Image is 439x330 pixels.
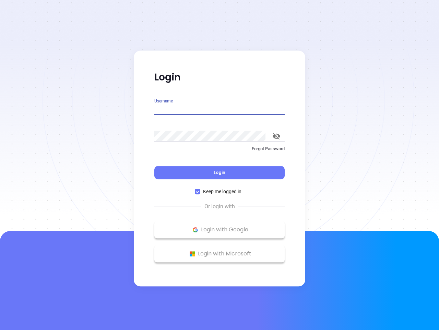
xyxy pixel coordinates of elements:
[154,221,285,238] button: Google Logo Login with Google
[200,188,244,195] span: Keep me logged in
[154,166,285,179] button: Login
[154,99,173,103] label: Username
[188,250,197,258] img: Microsoft Logo
[214,169,225,175] span: Login
[268,128,285,144] button: toggle password visibility
[154,71,285,84] p: Login
[158,224,281,235] p: Login with Google
[154,145,285,158] a: Forgot Password
[191,225,200,234] img: Google Logo
[158,249,281,259] p: Login with Microsoft
[201,202,238,211] span: Or login with
[154,245,285,262] button: Microsoft Logo Login with Microsoft
[154,145,285,152] p: Forgot Password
